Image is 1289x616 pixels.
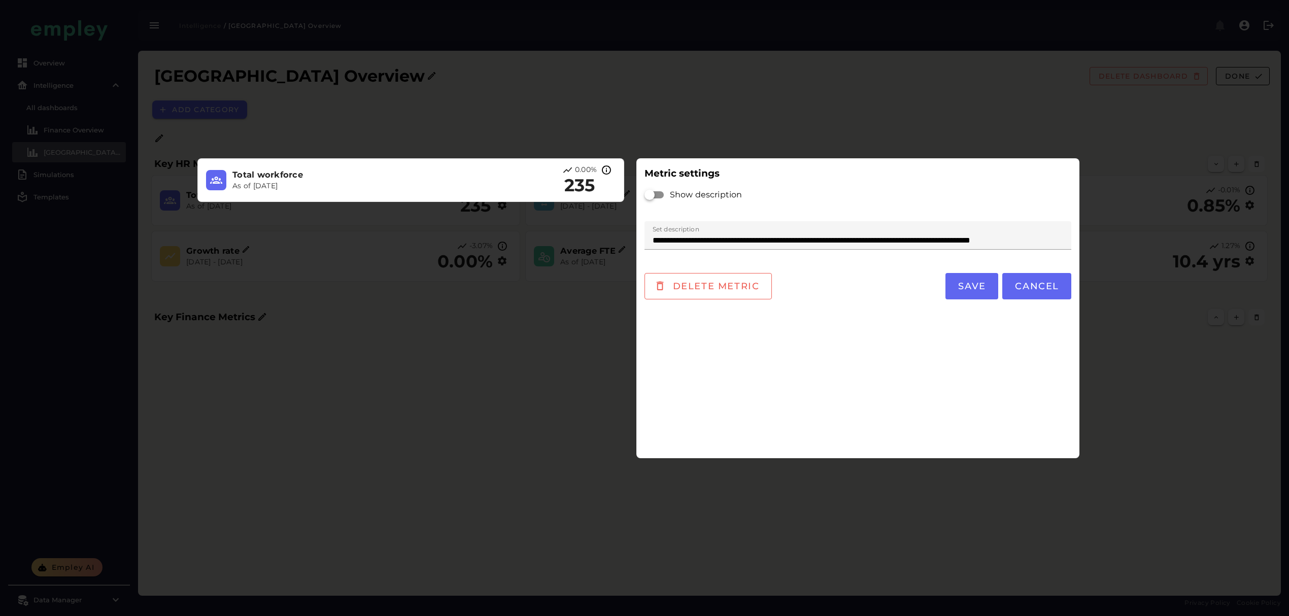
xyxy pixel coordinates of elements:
p: As of [DATE] [232,181,437,191]
h3: Total workforce [232,169,437,181]
span: Save [958,281,986,292]
button: Delete metric [644,273,772,299]
label: Show description [665,181,742,209]
h3: Metric settings [644,166,1071,181]
span: Delete metric [672,281,760,292]
button: Cancel [1002,273,1071,299]
p: 0.00% [575,165,597,176]
button: Save [945,273,998,299]
h2: 235 [562,176,597,196]
span: Cancel [1014,281,1059,292]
